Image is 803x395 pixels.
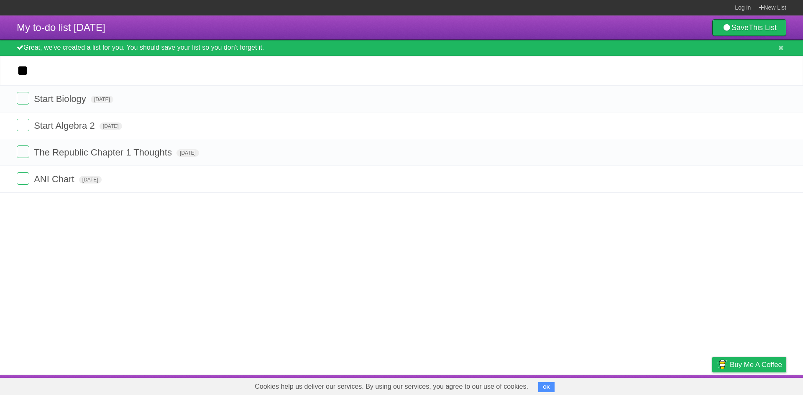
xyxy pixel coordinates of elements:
[17,119,29,131] label: Done
[701,377,723,393] a: Privacy
[716,357,728,372] img: Buy me a coffee
[246,378,537,395] span: Cookies help us deliver our services. By using our services, you agree to our use of cookies.
[629,377,662,393] a: Developers
[749,23,777,32] b: This List
[17,145,29,158] label: Done
[34,120,97,131] span: Start Algebra 2
[34,147,174,158] span: The Republic Chapter 1 Thoughts
[601,377,619,393] a: About
[176,149,199,157] span: [DATE]
[712,357,786,372] a: Buy me a coffee
[673,377,691,393] a: Terms
[734,377,786,393] a: Suggest a feature
[100,122,122,130] span: [DATE]
[17,22,105,33] span: My to-do list [DATE]
[538,382,555,392] button: OK
[91,96,113,103] span: [DATE]
[730,357,782,372] span: Buy me a coffee
[79,176,102,183] span: [DATE]
[712,19,786,36] a: SaveThis List
[34,94,88,104] span: Start Biology
[34,174,77,184] span: ANI Chart
[17,92,29,104] label: Done
[17,172,29,185] label: Done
